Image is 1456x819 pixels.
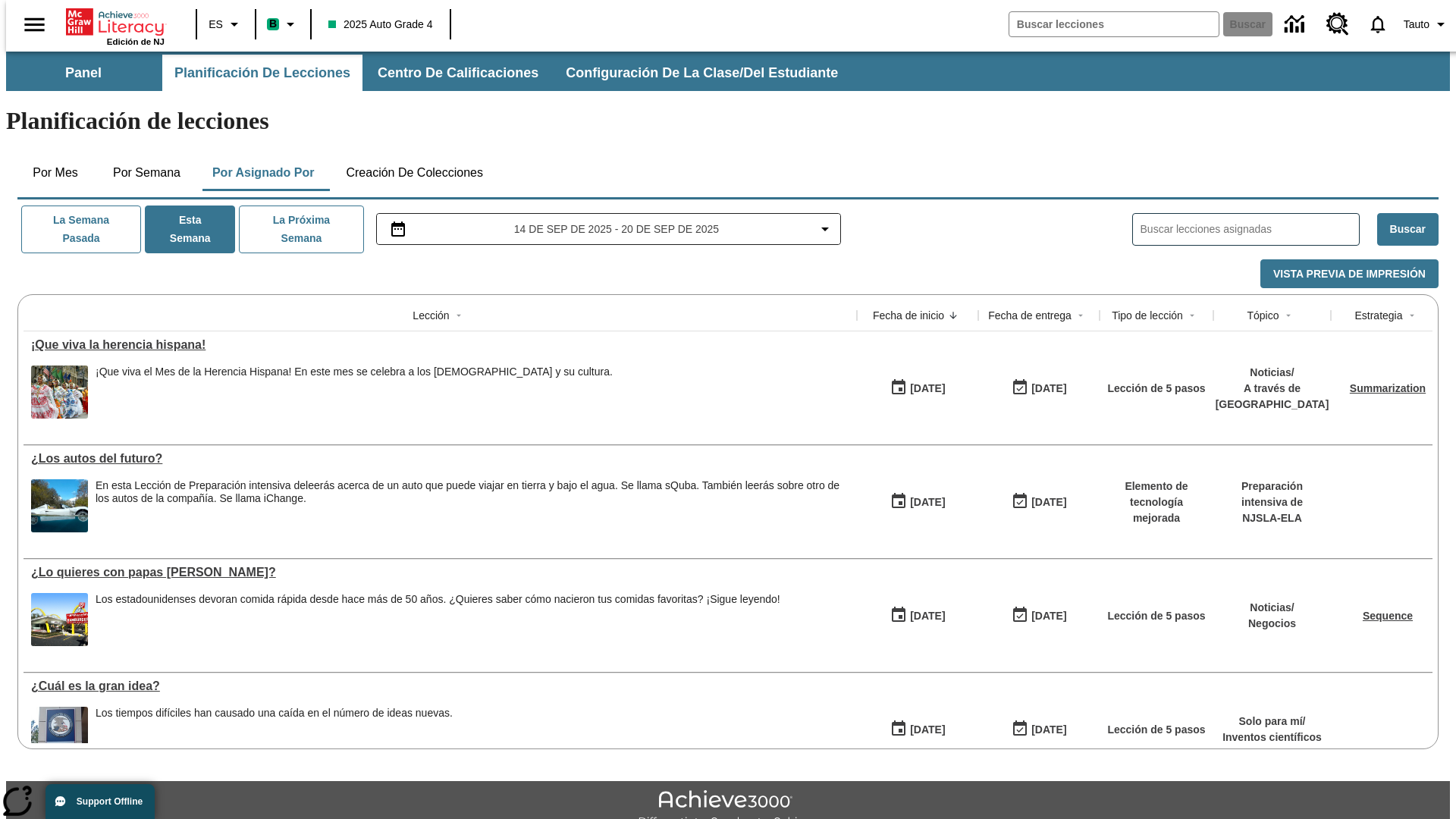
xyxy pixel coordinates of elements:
button: Vista previa de impresión [1260,259,1439,289]
button: Abrir el menú lateral [12,2,57,47]
button: Sort [450,306,468,325]
button: Sort [1072,306,1090,325]
a: Centro de recursos, Se abrirá en una pestaña nueva. [1317,4,1358,45]
button: 09/21/25: Último día en que podrá accederse la lección [1006,374,1072,403]
img: Un automóvil de alta tecnología flotando en el agua. [31,479,88,532]
div: Portada [66,5,165,46]
p: Solo para mí / [1222,714,1322,730]
div: Tipo de lección [1112,308,1183,323]
span: Support Offline [77,796,143,807]
testabrev: leerás acerca de un auto que puede viajar en tierra y bajo el agua. Se llama sQuba. También leerá... [96,479,839,504]
span: Edición de NJ [107,37,165,46]
div: Los estadounidenses devoran comida rápida desde hace más de 50 años. ¿Quieres saber cómo nacieron... [96,593,780,646]
div: En esta Lección de Preparación intensiva de leerás acerca de un auto que puede viajar en tierra y... [96,479,849,532]
button: La próxima semana [239,206,363,253]
span: 14 de sep de 2025 - 20 de sep de 2025 [514,221,719,237]
button: Perfil/Configuración [1398,11,1456,38]
div: [DATE] [910,493,945,512]
div: ¿Los autos del futuro? [31,452,849,466]
div: Los estadounidenses devoran comida rápida desde hace más de 50 años. ¿Quieres saber cómo nacieron... [96,593,780,606]
button: Esta semana [145,206,235,253]
p: Elemento de tecnología mejorada [1107,479,1206,526]
div: [DATE] [910,607,945,626]
a: ¿Cuál es la gran idea?, Lecciones [31,679,849,693]
p: Lección de 5 pasos [1107,608,1205,624]
a: Summarization [1350,382,1426,394]
div: [DATE] [1031,607,1066,626]
div: Los tiempos difíciles han causado una caída en el número de ideas nuevas. [96,707,453,720]
div: En esta Lección de Preparación intensiva de [96,479,849,505]
button: Planificación de lecciones [162,55,362,91]
button: 07/23/25: Primer día en que estuvo disponible la lección [885,488,950,516]
button: Support Offline [45,784,155,819]
div: [DATE] [910,379,945,398]
button: 09/15/25: Primer día en que estuvo disponible la lección [885,374,950,403]
div: ¿Lo quieres con papas fritas? [31,566,849,579]
span: B [269,14,277,33]
a: ¿Los autos del futuro? , Lecciones [31,452,849,466]
span: ES [209,17,223,33]
div: ¿Cuál es la gran idea? [31,679,849,693]
div: Subbarra de navegación [6,55,852,91]
a: Portada [66,7,165,37]
div: Lección [413,308,449,323]
div: ¡Que viva el Mes de la Herencia Hispana! En este mes se celebra a los [DEMOGRAPHIC_DATA] y su cul... [96,366,613,378]
button: Por mes [17,155,93,191]
p: Lección de 5 pasos [1107,722,1205,738]
div: Tópico [1247,308,1279,323]
p: Inventos científicos [1222,730,1322,745]
button: Sort [1279,306,1298,325]
div: [DATE] [910,720,945,739]
div: [DATE] [1031,720,1066,739]
a: Centro de información [1276,4,1317,45]
p: Negocios [1248,616,1296,632]
button: Boost El color de la clase es verde menta. Cambiar el color de la clase. [261,11,306,38]
p: Lección de 5 pasos [1107,381,1205,397]
button: 07/20/26: Último día en que podrá accederse la lección [1006,601,1072,630]
button: Lenguaje: ES, Selecciona un idioma [202,11,250,38]
div: ¡Que viva el Mes de la Herencia Hispana! En este mes se celebra a los hispanoamericanos y su cult... [96,366,613,419]
img: Letrero cerca de un edificio dice Oficina de Patentes y Marcas de los Estados Unidos. La economía... [31,707,88,760]
input: Buscar campo [1009,12,1219,36]
button: 07/14/25: Primer día en que estuvo disponible la lección [885,601,950,630]
button: Centro de calificaciones [366,55,551,91]
button: Buscar [1377,213,1439,246]
a: Notificaciones [1358,5,1398,44]
a: ¡Que viva la herencia hispana!, Lecciones [31,338,849,352]
p: A través de [GEOGRAPHIC_DATA] [1216,381,1329,413]
svg: Collapse Date Range Filter [816,220,834,238]
button: Sort [944,306,962,325]
input: Buscar lecciones asignadas [1141,218,1359,240]
div: Estrategia [1354,308,1402,323]
button: La semana pasada [21,206,141,253]
div: [DATE] [1031,379,1066,398]
img: Uno de los primeros locales de McDonald's, con el icónico letrero rojo y los arcos amarillos. [31,593,88,646]
div: Fecha de entrega [988,308,1072,323]
a: ¿Lo quieres con papas fritas?, Lecciones [31,566,849,579]
h1: Planificación de lecciones [6,107,1450,135]
a: Sequence [1363,610,1413,622]
button: 04/07/25: Primer día en que estuvo disponible la lección [885,715,950,744]
p: Noticias / [1216,365,1329,381]
button: Panel [8,55,159,91]
div: Los tiempos difíciles han causado una caída en el número de ideas nuevas. [96,707,453,760]
div: ¡Que viva la herencia hispana! [31,338,849,352]
button: Creación de colecciones [334,155,495,191]
span: Tauto [1404,17,1429,33]
button: Sort [1403,306,1421,325]
div: [DATE] [1031,493,1066,512]
button: Seleccione el intervalo de fechas opción del menú [383,220,835,238]
button: 04/13/26: Último día en que podrá accederse la lección [1006,715,1072,744]
div: Subbarra de navegación [6,52,1450,91]
span: 2025 Auto Grade 4 [328,17,433,33]
button: 06/30/26: Último día en que podrá accederse la lección [1006,488,1072,516]
img: dos filas de mujeres hispanas en un desfile que celebra la cultura hispana. Las mujeres lucen col... [31,366,88,419]
button: Por asignado por [200,155,327,191]
button: Por semana [101,155,193,191]
button: Sort [1183,306,1201,325]
p: Noticias / [1248,600,1296,616]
